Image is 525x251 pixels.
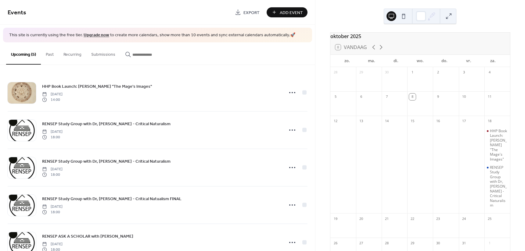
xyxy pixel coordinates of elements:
[383,94,390,100] div: 7
[490,129,508,162] div: HHP Book Launch: [PERSON_NAME] "The Mage's Images"
[332,240,339,246] div: 26
[409,215,416,222] div: 22
[42,97,63,103] span: 14:00
[432,55,457,67] div: do.
[42,241,63,247] span: [DATE]
[358,240,365,246] div: 27
[42,210,63,215] span: 18:00
[243,9,260,16] span: Export
[461,94,467,100] div: 10
[486,94,493,100] div: 11
[359,55,384,67] div: ma.
[461,240,467,246] div: 31
[332,215,339,222] div: 19
[435,215,441,222] div: 23
[6,42,41,65] button: Upcoming (5)
[486,69,493,76] div: 4
[230,7,264,17] a: Export
[335,55,360,67] div: zo.
[42,91,63,97] span: [DATE]
[384,55,408,67] div: di.
[383,240,390,246] div: 28
[332,118,339,125] div: 12
[484,129,510,162] div: HHP Book Launch: Dr. Peter Forshaw "The Mage's Images"
[486,240,493,246] div: 1
[84,31,109,39] a: Upgrade now
[461,215,467,222] div: 24
[42,129,63,134] span: [DATE]
[42,204,63,209] span: [DATE]
[435,94,441,100] div: 9
[490,165,508,208] div: RENSEP Study Group with Dr, [PERSON_NAME] - Critical Naturalism
[59,42,86,64] button: Recurring
[457,55,481,67] div: vr.
[42,166,63,172] span: [DATE]
[42,83,152,90] a: HHP Book Launch: [PERSON_NAME] "The Mage's Images"
[358,118,365,125] div: 13
[358,215,365,222] div: 20
[484,165,510,208] div: RENSEP Study Group with Dr, Ann Taves - Critical Naturalism
[42,172,63,178] span: 18:00
[358,94,365,100] div: 6
[41,42,59,64] button: Past
[42,121,171,127] span: RENSEP Study Group with Dr, [PERSON_NAME] - Critical Naturalism
[409,240,416,246] div: 29
[409,118,416,125] div: 15
[9,32,295,38] span: This site is currently using the free tier. to create more calendars, show more than 10 events an...
[42,135,63,140] span: 18:00
[42,195,182,202] a: RENSEP Study Group with Dr, [PERSON_NAME] - Critical Natualism FINAL
[86,42,120,64] button: Submissions
[383,215,390,222] div: 21
[409,94,416,100] div: 8
[383,118,390,125] div: 14
[486,118,493,125] div: 18
[408,55,432,67] div: wo.
[330,33,510,40] div: oktober 2025
[461,69,467,76] div: 3
[332,69,339,76] div: 28
[42,158,171,165] a: RENSEP Study Group with Dr, [PERSON_NAME] - Critical Naturalism
[358,69,365,76] div: 29
[267,7,307,17] button: Add Event
[383,69,390,76] div: 30
[435,118,441,125] div: 16
[435,69,441,76] div: 2
[461,118,467,125] div: 17
[42,196,182,202] span: RENSEP Study Group with Dr, [PERSON_NAME] - Critical Natualism FINAL
[8,7,26,19] span: Events
[332,94,339,100] div: 5
[486,215,493,222] div: 25
[435,240,441,246] div: 30
[409,69,416,76] div: 1
[280,9,303,16] span: Add Event
[42,233,133,240] a: RENSEP ASK A SCHOLAR with [PERSON_NAME]
[42,120,171,127] a: RENSEP Study Group with Dr, [PERSON_NAME] - Critical Naturalism
[481,55,505,67] div: za.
